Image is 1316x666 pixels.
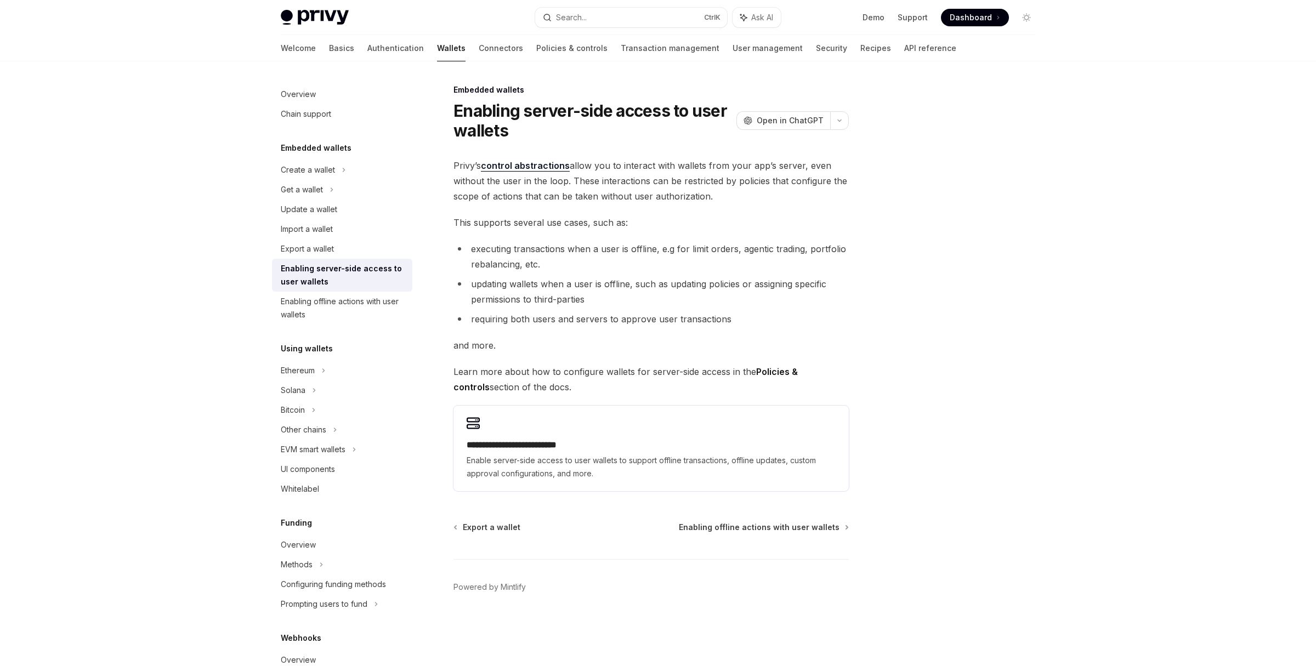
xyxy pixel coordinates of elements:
div: Prompting users to fund [281,597,367,611]
a: Export a wallet [455,522,520,533]
div: Overview [281,538,316,551]
div: Bitcoin [281,403,305,417]
span: Ask AI [751,12,773,23]
a: Basics [329,35,354,61]
span: Learn more about how to configure wallets for server-side access in the section of the docs. [453,364,849,395]
a: Demo [863,12,884,23]
span: This supports several use cases, such as: [453,215,849,230]
a: Welcome [281,35,316,61]
div: Get a wallet [281,183,323,196]
a: Connectors [479,35,523,61]
a: Whitelabel [272,479,412,499]
div: Configuring funding methods [281,578,386,591]
div: Solana [281,384,305,397]
span: Privy’s allow you to interact with wallets from your app’s server, even without the user in the l... [453,158,849,204]
a: Support [898,12,928,23]
h5: Using wallets [281,342,333,355]
a: Recipes [860,35,891,61]
span: Ctrl K [704,13,721,22]
li: requiring both users and servers to approve user transactions [453,311,849,327]
div: UI components [281,463,335,476]
a: control abstractions [481,160,570,172]
a: Overview [272,84,412,104]
a: Enabling offline actions with user wallets [272,292,412,325]
a: Wallets [437,35,466,61]
a: User management [733,35,803,61]
a: Powered by Mintlify [453,582,526,593]
button: Ask AI [733,8,781,27]
a: Import a wallet [272,219,412,239]
a: Transaction management [621,35,719,61]
h1: Enabling server-side access to user wallets [453,101,732,140]
a: Export a wallet [272,239,412,259]
a: Dashboard [941,9,1009,26]
h5: Webhooks [281,631,321,645]
li: executing transactions when a user is offline, e.g for limit orders, agentic trading, portfolio r... [453,241,849,272]
span: Export a wallet [463,522,520,533]
div: Update a wallet [281,203,337,216]
a: Configuring funding methods [272,574,412,594]
div: Methods [281,558,313,571]
div: Overview [281,88,316,101]
div: Whitelabel [281,482,319,496]
div: Embedded wallets [453,84,849,95]
div: Create a wallet [281,163,335,177]
a: Chain support [272,104,412,124]
div: Enabling server-side access to user wallets [281,262,406,288]
h5: Funding [281,516,312,530]
div: EVM smart wallets [281,443,345,456]
a: Policies & controls [536,35,608,61]
a: Overview [272,535,412,555]
div: Chain support [281,107,331,121]
span: Enable server-side access to user wallets to support offline transactions, offline updates, custo... [467,454,836,480]
a: Security [816,35,847,61]
button: Search...CtrlK [535,8,727,27]
div: Enabling offline actions with user wallets [281,295,406,321]
div: Other chains [281,423,326,436]
h5: Embedded wallets [281,141,351,155]
div: Search... [556,11,587,24]
img: light logo [281,10,349,25]
span: Enabling offline actions with user wallets [679,522,839,533]
a: Enabling server-side access to user wallets [272,259,412,292]
div: Export a wallet [281,242,334,255]
div: Import a wallet [281,223,333,236]
div: Ethereum [281,364,315,377]
a: API reference [904,35,956,61]
a: Update a wallet [272,200,412,219]
a: UI components [272,459,412,479]
button: Open in ChatGPT [736,111,830,130]
span: and more. [453,338,849,353]
button: Toggle dark mode [1018,9,1035,26]
a: Enabling offline actions with user wallets [679,522,848,533]
span: Open in ChatGPT [757,115,824,126]
a: Authentication [367,35,424,61]
li: updating wallets when a user is offline, such as updating policies or assigning specific permissi... [453,276,849,307]
span: Dashboard [950,12,992,23]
